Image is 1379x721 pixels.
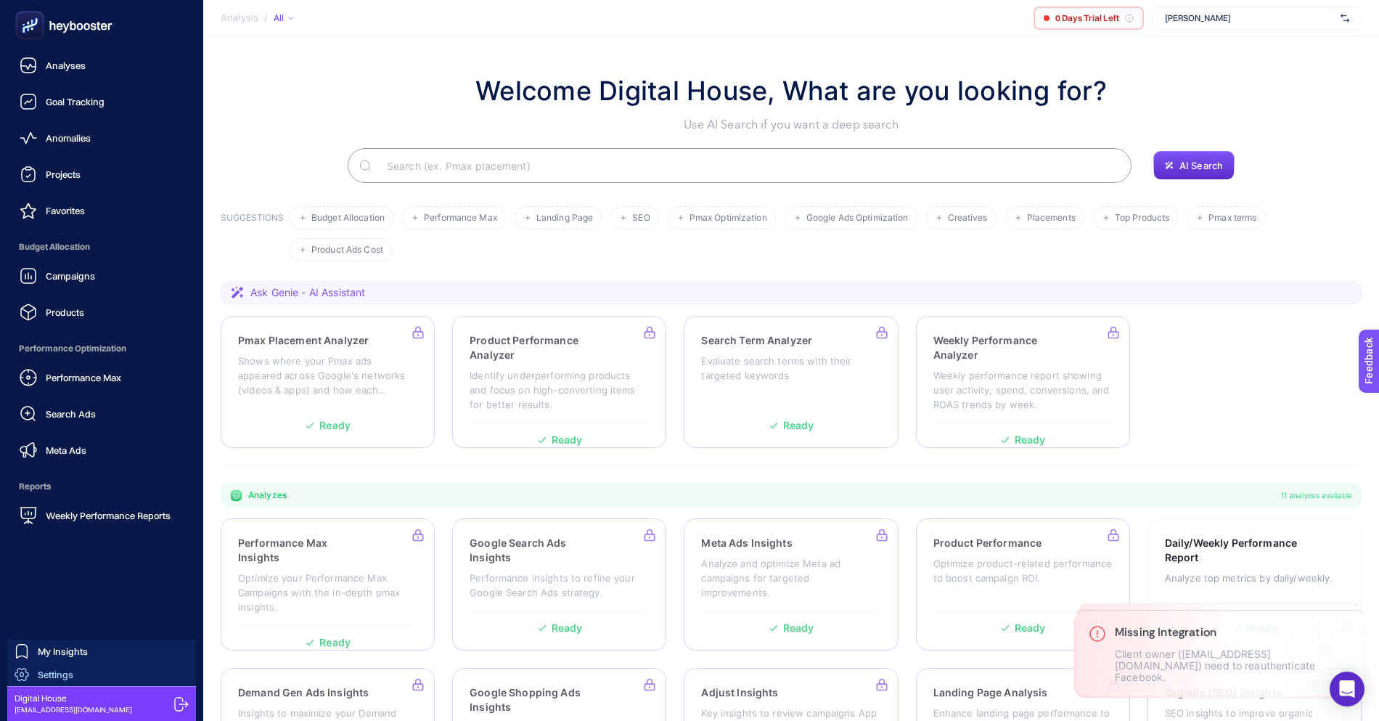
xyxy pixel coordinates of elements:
[38,645,88,657] span: My Insights
[221,12,258,24] span: Analysis
[221,212,284,261] h3: SUGGESTIONS
[46,408,96,420] span: Search Ads
[46,205,85,216] span: Favorites
[46,372,121,383] span: Performance Max
[1208,213,1256,224] span: Pmax terms
[12,472,192,501] span: Reports
[46,270,95,282] span: Campaigns
[1165,571,1344,585] p: Analyze top metrics by daily/weekly.
[12,501,192,530] a: Weekly Performance Reports
[15,704,132,715] span: [EMAIL_ADDRESS][DOMAIN_NAME]
[684,518,898,651] a: Meta Ads InsightsAnalyze and optimize Meta ad campaigns for targeted improvements.Ready
[1147,518,1362,651] a: Daily/Weekly Performance ReportAnalyze top metrics by daily/weekly.Ready
[948,213,988,224] span: Creatives
[1115,213,1169,224] span: Top Products
[9,4,55,16] span: Feedback
[12,87,192,116] a: Goal Tracking
[475,116,1107,134] p: Use AI Search if you want a deep search
[12,261,192,290] a: Campaigns
[1341,11,1349,25] img: svg%3e
[452,518,666,651] a: Google Search Ads InsightsPerformance insights to refine your Google Search Ads strategy.Ready
[1179,160,1223,171] span: AI Search
[12,334,192,363] span: Performance Optimization
[632,213,650,224] span: SEO
[1027,213,1076,224] span: Placements
[12,399,192,428] a: Search Ads
[12,298,192,327] a: Products
[12,160,192,189] a: Projects
[12,436,192,465] a: Meta Ads
[806,213,909,224] span: Google Ads Optimization
[274,12,294,24] div: All
[46,168,81,180] span: Projects
[7,640,196,663] a: My Insights
[250,285,365,300] span: Ask Genie - AI Assistant
[221,518,435,651] a: Performance Max InsightsOptimize your Performance Max Campaigns with the in-depth pmax insights.R...
[424,213,497,224] span: Performance Max
[46,510,171,521] span: Weekly Performance Reports
[1281,489,1352,501] span: 11 analyzes available
[311,245,383,256] span: Product Ads Cost
[12,123,192,152] a: Anomalies
[46,60,86,71] span: Analyses
[7,663,196,686] a: Settings
[375,145,1120,186] input: Search
[1165,12,1335,24] span: [PERSON_NAME]
[38,669,73,680] span: Settings
[475,71,1107,110] h1: Welcome Digital House, What are you looking for?
[46,306,84,318] span: Products
[12,232,192,261] span: Budget Allocation
[46,132,91,144] span: Anomalies
[536,213,593,224] span: Landing Page
[1055,12,1119,24] span: 0 Days Trial Left
[1165,536,1300,565] h3: Daily/Weekly Performance Report
[12,363,192,392] a: Performance Max
[916,518,1130,651] a: Product PerformanceOptimize product-related performance to boost campaign ROI.Ready
[46,96,105,107] span: Goal Tracking
[689,213,767,224] span: Pmax Optimization
[684,316,898,448] a: Search Term AnalyzerEvaluate search terms with their targeted keywordsReady
[46,444,86,456] span: Meta Ads
[12,196,192,225] a: Favorites
[1330,672,1364,706] div: Open Intercom Messenger
[1153,151,1235,180] button: AI Search
[221,316,435,448] a: Pmax Placement AnalyzerShows where your Pmax ads appeared across Google's networks (videos & apps...
[916,316,1130,448] a: Weekly Performance AnalyzerWeekly performance report showing user activity, spend, conversions, a...
[248,489,287,501] span: Analyzes
[264,12,268,23] span: /
[12,51,192,80] a: Analyses
[452,316,666,448] a: Product Performance AnalyzerIdentify underperforming products and focus on high-converting items ...
[1115,648,1350,683] p: Client owner ([EMAIL_ADDRESS][DOMAIN_NAME]) need to reauthenticate Facebook.
[311,213,385,224] span: Budget Allocation
[1115,625,1350,640] h3: Missing Integration
[15,693,132,704] span: Digital House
